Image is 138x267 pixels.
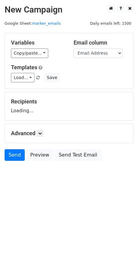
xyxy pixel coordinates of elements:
[26,149,53,161] a: Preview
[32,21,61,26] a: marker_emails
[88,20,133,27] span: Daily emails left: 1500
[5,5,133,15] h2: New Campaign
[11,98,127,114] div: Loading...
[11,98,127,105] h5: Recipients
[11,130,127,137] h5: Advanced
[11,39,64,46] h5: Variables
[11,49,48,58] a: Copy/paste...
[74,39,127,46] h5: Email column
[88,21,133,26] a: Daily emails left: 1500
[5,149,25,161] a: Send
[11,73,34,82] a: Load...
[55,149,101,161] a: Send Test Email
[44,73,60,82] button: Save
[11,64,37,70] a: Templates
[5,21,61,26] small: Google Sheet:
